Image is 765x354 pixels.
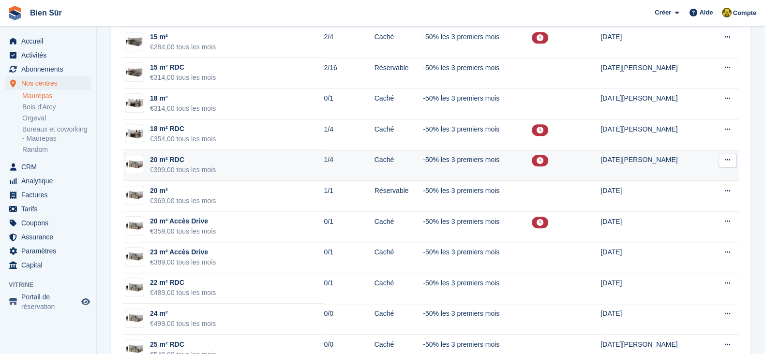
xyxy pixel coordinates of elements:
[600,150,710,181] td: [DATE][PERSON_NAME]
[22,103,91,112] a: Bois d'Arcy
[125,311,144,325] img: box-18m2.jpg
[21,174,79,188] span: Analytique
[5,160,91,174] a: menu
[423,304,531,335] td: -50% les 3 premiers mois
[21,34,79,48] span: Accueil
[21,76,79,90] span: Nos centres
[150,42,216,52] div: €284,00 tous les mois
[150,32,216,42] div: 15 m²
[423,58,531,88] td: -50% les 3 premiers mois
[324,119,375,150] td: 1/4
[423,150,531,181] td: -50% les 3 premiers mois
[375,181,423,212] td: Réservable
[5,202,91,216] a: menu
[5,244,91,258] a: menu
[150,155,216,165] div: 20 m² RDC
[324,211,375,242] td: 0/1
[150,134,216,144] div: €354,00 tous les mois
[722,8,732,17] img: Fatima Kelaaoui
[699,8,713,17] span: Aide
[655,8,671,17] span: Créer
[423,119,531,150] td: -50% les 3 premiers mois
[150,216,216,226] div: 20 m² Accès Drive
[150,103,216,114] div: €314,00 tous les mois
[5,258,91,272] a: menu
[423,242,531,273] td: -50% les 3 premiers mois
[125,188,144,202] img: box-18m2.jpg
[125,219,144,233] img: box-18m2.jpg
[22,145,91,154] a: Random
[8,6,22,20] img: stora-icon-8386f47178a22dfd0bd8f6a31ec36ba5ce8667c1dd55bd0f319d3a0aa187defe.svg
[324,304,375,335] td: 0/0
[423,27,531,58] td: -50% les 3 premiers mois
[600,304,710,335] td: [DATE]
[5,230,91,244] a: menu
[150,62,216,73] div: 15 m² RDC
[21,292,79,311] span: Portail de réservation
[150,93,216,103] div: 18 m²
[125,250,144,264] img: box-18m2.jpg
[150,319,216,329] div: €499,00 tous les mois
[80,296,91,308] a: Boutique d'aperçu
[9,280,96,290] span: Vitrine
[324,27,375,58] td: 2/4
[5,76,91,90] a: menu
[21,188,79,202] span: Factures
[150,309,216,319] div: 24 m²
[5,48,91,62] a: menu
[600,27,710,58] td: [DATE]
[22,125,91,143] a: Bureaux et coworking - Maurepas
[21,230,79,244] span: Assurance
[375,88,423,119] td: Caché
[150,124,216,134] div: 18 m² RDC
[21,244,79,258] span: Paramètres
[600,273,710,304] td: [DATE]
[600,58,710,88] td: [DATE][PERSON_NAME]
[125,65,144,79] img: box-14m2.jpg
[21,216,79,230] span: Coupons
[423,211,531,242] td: -50% les 3 premiers mois
[5,216,91,230] a: menu
[324,273,375,304] td: 0/1
[150,196,216,206] div: €369,00 tous les mois
[22,91,91,101] a: Maurepas
[375,304,423,335] td: Caché
[150,257,216,267] div: €389,00 tous les mois
[125,158,144,172] img: box-18m2.jpg
[324,242,375,273] td: 0/1
[21,160,79,174] span: CRM
[375,150,423,181] td: Caché
[150,186,216,196] div: 20 m²
[423,181,531,212] td: -50% les 3 premiers mois
[5,34,91,48] a: menu
[600,119,710,150] td: [DATE][PERSON_NAME]
[125,34,144,48] img: box-14m2.jpg
[26,5,66,21] a: Bien Sûr
[375,119,423,150] td: Caché
[375,58,423,88] td: Réservable
[150,339,216,350] div: 25 m² RDC
[150,73,216,83] div: €314,00 tous les mois
[600,211,710,242] td: [DATE]
[5,188,91,202] a: menu
[600,242,710,273] td: [DATE]
[150,165,216,175] div: €399,00 tous les mois
[21,202,79,216] span: Tarifs
[324,181,375,212] td: 1/1
[125,96,144,110] img: box-15m2.jpg
[600,88,710,119] td: [DATE][PERSON_NAME]
[5,292,91,311] a: menu
[5,174,91,188] a: menu
[5,62,91,76] a: menu
[324,150,375,181] td: 1/4
[125,280,144,295] img: box-18m2.jpg
[21,258,79,272] span: Capital
[375,242,423,273] td: Caché
[21,62,79,76] span: Abonnements
[600,181,710,212] td: [DATE]
[150,288,216,298] div: €489,00 tous les mois
[324,88,375,119] td: 0/1
[150,278,216,288] div: 22 m² RDC
[733,8,756,18] span: Compte
[375,273,423,304] td: Caché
